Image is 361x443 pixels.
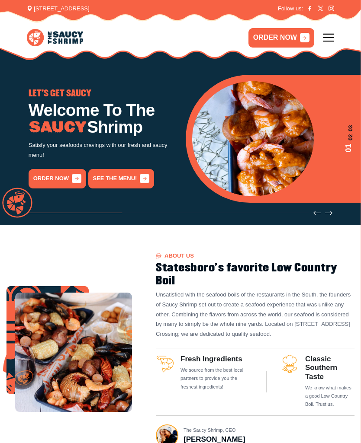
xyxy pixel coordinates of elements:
[175,102,322,119] h1: Low Country Boil
[325,209,332,217] button: Next slide
[156,261,355,287] h2: Statesboro's favorite Low Country Boil
[29,140,175,160] p: Satisfy your seafoods cravings with our fresh and saucy menu!
[175,124,322,144] p: Try our famous Whole Nine Yards sauce! The recipe is our secret!
[278,4,303,13] span: Follow us:
[29,121,87,133] img: Image
[192,81,355,197] div: 1 / 3
[313,209,321,217] button: Previous slide
[88,169,155,188] a: See the menu!
[27,4,90,13] span: [STREET_ADDRESS]
[180,366,253,391] p: We source from the best local partners to provide you the freshest ingredients!
[305,355,355,381] h3: Classic Southern Taste
[6,286,89,394] img: Image
[175,89,275,98] span: GO THE WHOLE NINE YARDS
[175,89,322,172] div: 2 / 3
[248,28,314,48] a: ORDER NOW
[175,152,233,172] a: order now
[343,143,355,152] span: 01
[305,384,355,409] p: We know what makes a good Low Country Boil. Trust us.
[29,89,175,188] div: 1 / 3
[29,102,175,135] h1: Welcome To The Shrimp
[156,290,355,339] p: Unsatisfied with the seafood boils of the restaurants in the South, the founders of Saucy Shrimp ...
[15,293,132,412] img: Image
[27,29,83,46] img: logo
[343,134,355,140] span: 02
[184,427,235,434] span: The Saucy Shrimp, CEO
[29,169,86,188] a: order now
[29,89,91,98] span: LET'S GET SAUCY
[180,355,253,363] h3: Fresh Ingredients
[192,81,314,197] img: Banner Image
[343,125,355,131] span: 03
[156,253,194,258] span: About US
